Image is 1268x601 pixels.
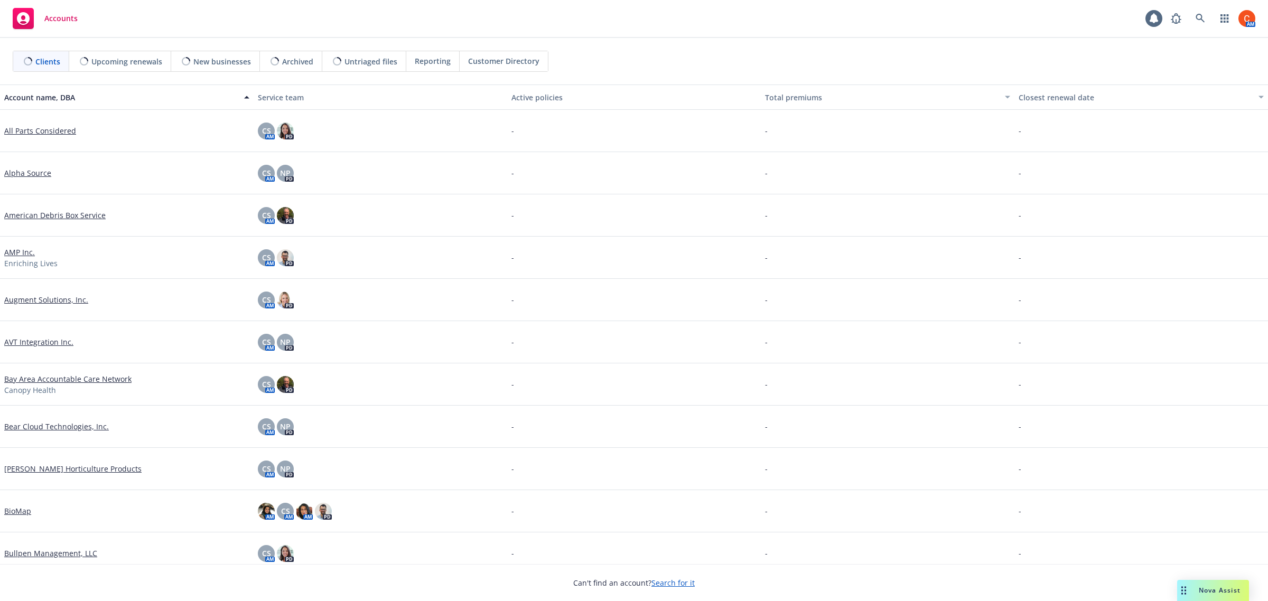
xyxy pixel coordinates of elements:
span: CS [262,379,271,390]
span: - [765,210,768,221]
span: - [765,421,768,432]
a: Switch app [1214,8,1235,29]
span: - [511,167,514,179]
span: - [765,294,768,305]
span: - [511,548,514,559]
div: Drag to move [1177,580,1190,601]
span: Customer Directory [468,55,539,67]
div: Closest renewal date [1019,92,1252,103]
span: - [765,548,768,559]
img: photo [277,249,294,266]
a: Search [1190,8,1211,29]
button: Service team [254,84,507,110]
a: Bullpen Management, LLC [4,548,97,559]
button: Active policies [507,84,761,110]
span: - [1019,336,1021,348]
span: Canopy Health [4,384,56,396]
span: - [765,336,768,348]
span: - [1019,505,1021,517]
img: photo [296,503,313,520]
span: CS [262,336,271,348]
span: - [511,379,514,390]
a: Bear Cloud Technologies, Inc. [4,421,109,432]
span: New businesses [193,56,251,67]
span: Archived [282,56,313,67]
a: American Debris Box Service [4,210,106,221]
span: - [511,505,514,517]
span: - [765,125,768,136]
span: Reporting [415,55,451,67]
span: Clients [35,56,60,67]
span: - [511,125,514,136]
span: CS [262,421,271,432]
span: Enriching Lives [4,258,58,269]
span: NP [280,463,291,474]
span: - [511,336,514,348]
span: - [765,505,768,517]
span: CS [262,294,271,305]
img: photo [277,292,294,308]
a: Alpha Source [4,167,51,179]
span: Accounts [44,14,78,23]
span: - [765,167,768,179]
span: CS [262,167,271,179]
span: - [511,252,514,263]
a: Accounts [8,4,82,33]
img: photo [277,207,294,224]
span: - [1019,379,1021,390]
img: photo [258,503,275,520]
img: photo [1238,10,1255,27]
span: - [1019,167,1021,179]
div: Active policies [511,92,757,103]
div: Total premiums [765,92,999,103]
span: - [511,421,514,432]
span: CS [262,125,271,136]
span: NP [280,167,291,179]
a: Augment Solutions, Inc. [4,294,88,305]
a: Search for it [651,578,695,588]
a: BioMap [4,505,31,517]
a: [PERSON_NAME] Horticulture Products [4,463,142,474]
a: All Parts Considered [4,125,76,136]
span: - [765,379,768,390]
span: - [511,294,514,305]
span: Nova Assist [1199,586,1241,595]
span: - [1019,210,1021,221]
button: Nova Assist [1177,580,1249,601]
span: - [765,463,768,474]
span: - [1019,252,1021,263]
a: Report a Bug [1166,8,1187,29]
span: NP [280,336,291,348]
img: photo [315,503,332,520]
a: AMP Inc. [4,247,35,258]
button: Total premiums [761,84,1014,110]
span: - [1019,294,1021,305]
img: photo [277,545,294,562]
span: - [1019,421,1021,432]
div: Service team [258,92,503,103]
span: Upcoming renewals [91,56,162,67]
img: photo [277,376,294,393]
span: - [511,463,514,474]
span: CS [262,210,271,221]
span: Can't find an account? [573,577,695,588]
img: photo [277,123,294,139]
span: - [1019,548,1021,559]
span: CS [262,463,271,474]
span: CS [281,505,290,517]
span: - [511,210,514,221]
button: Closest renewal date [1014,84,1268,110]
span: - [1019,125,1021,136]
div: Account name, DBA [4,92,238,103]
span: Untriaged files [344,56,397,67]
a: AVT Integration Inc. [4,336,73,348]
a: Bay Area Accountable Care Network [4,373,132,384]
span: - [765,252,768,263]
span: NP [280,421,291,432]
span: CS [262,548,271,559]
span: CS [262,252,271,263]
span: - [1019,463,1021,474]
